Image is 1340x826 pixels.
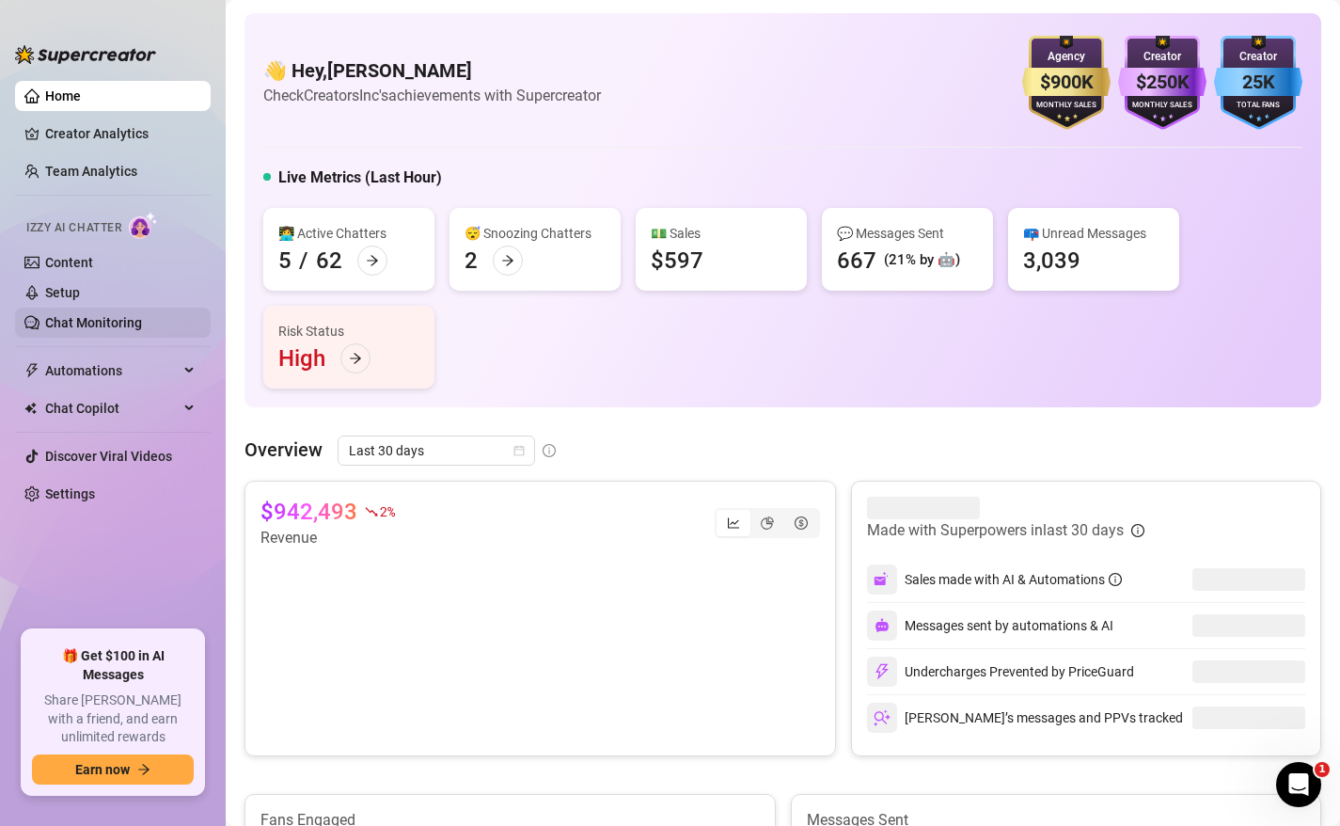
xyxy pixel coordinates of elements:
[45,88,81,103] a: Home
[1214,48,1302,66] div: Creator
[884,249,960,272] div: (21% by 🤖)
[1276,762,1321,807] iframe: Intercom live chat
[45,255,93,270] a: Content
[543,444,556,457] span: info-circle
[45,119,196,149] a: Creator Analytics
[867,519,1124,542] article: Made with Superpowers in last 30 days
[380,502,394,520] span: 2 %
[45,393,179,423] span: Chat Copilot
[1109,573,1122,586] span: info-circle
[651,246,703,276] div: $597
[1023,246,1080,276] div: 3,039
[1214,36,1302,130] img: blue-badge-DgoSNQY1.svg
[365,505,378,518] span: fall
[316,246,342,276] div: 62
[513,445,525,456] span: calendar
[837,223,978,244] div: 💬 Messages Sent
[867,657,1134,687] div: Undercharges Prevented by PriceGuard
[45,164,137,179] a: Team Analytics
[874,571,891,588] img: svg%3e
[15,45,156,64] img: logo-BBDzfeDw.svg
[129,212,158,239] img: AI Chatter
[278,167,442,189] h5: Live Metrics (Last Hour)
[1022,36,1111,130] img: gold-badge-CigiZidd.svg
[465,223,606,244] div: 😴 Snoozing Chatters
[137,763,150,776] span: arrow-right
[874,709,891,726] img: svg%3e
[75,762,130,777] span: Earn now
[260,527,394,549] article: Revenue
[349,352,362,365] span: arrow-right
[1022,68,1111,97] div: $900K
[1214,100,1302,112] div: Total Fans
[45,486,95,501] a: Settings
[263,84,601,107] article: Check CreatorsInc's achievements with Supercreator
[24,363,39,378] span: thunderbolt
[32,755,194,785] button: Earn nowarrow-right
[26,219,121,237] span: Izzy AI Chatter
[278,223,419,244] div: 👩‍💻 Active Chatters
[837,246,876,276] div: 667
[1214,68,1302,97] div: 25K
[1022,48,1111,66] div: Agency
[260,497,357,527] article: $942,493
[244,436,323,464] article: Overview
[715,508,820,538] div: segmented control
[1315,762,1330,777] span: 1
[45,449,172,464] a: Discover Viral Videos
[1022,100,1111,112] div: Monthly Sales
[1118,48,1206,66] div: Creator
[32,691,194,747] span: Share [PERSON_NAME] with a friend, and earn unlimited rewards
[1118,68,1206,97] div: $250K
[278,246,292,276] div: 5
[867,703,1183,733] div: [PERSON_NAME]’s messages and PPVs tracked
[45,356,179,386] span: Automations
[24,402,37,415] img: Chat Copilot
[905,569,1122,590] div: Sales made with AI & Automations
[867,611,1113,641] div: Messages sent by automations & AI
[45,285,80,300] a: Setup
[1131,524,1144,537] span: info-circle
[1023,223,1164,244] div: 📪 Unread Messages
[263,57,601,84] h4: 👋 Hey, [PERSON_NAME]
[45,315,142,330] a: Chat Monitoring
[465,246,478,276] div: 2
[651,223,792,244] div: 💵 Sales
[32,647,194,684] span: 🎁 Get $100 in AI Messages
[1118,36,1206,130] img: purple-badge-B9DA21FR.svg
[874,663,891,680] img: svg%3e
[727,516,740,530] span: line-chart
[366,254,379,267] span: arrow-right
[795,516,808,530] span: dollar-circle
[278,321,419,342] div: Risk Status
[875,618,890,633] img: svg%3e
[1118,100,1206,112] div: Monthly Sales
[501,254,514,267] span: arrow-right
[349,437,524,465] span: Last 30 days
[761,516,774,530] span: pie-chart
